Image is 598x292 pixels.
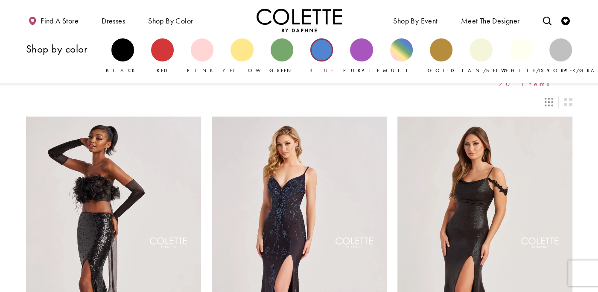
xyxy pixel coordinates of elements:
[106,67,140,74] span: Black
[461,67,514,74] span: Tan/Beige
[343,67,380,74] span: Purple
[563,98,572,106] span: Switch layout to 2 columns
[257,9,342,32] img: Colette by Daphne
[428,67,455,74] span: Gold
[148,17,193,25] span: Shop by color
[41,17,79,25] span: Find a store
[271,38,293,74] a: Green
[151,38,174,74] a: Red
[21,93,578,111] div: Layout Controls
[111,38,134,74] a: Black
[470,38,492,74] a: Tan/Beige
[383,67,420,74] span: Multi
[187,67,218,74] span: Pink
[390,38,413,74] a: Multi
[157,67,168,74] span: Red
[510,38,532,74] a: White/Ivory
[222,67,265,74] span: Yellow
[499,80,555,88] span: 20 items
[99,9,127,32] span: Dresses
[391,9,440,32] span: Shop By Event
[191,38,213,74] a: Pink
[310,38,333,74] a: Blue
[393,17,438,25] span: Shop By Event
[501,67,572,74] span: White/Ivory
[26,43,103,55] h3: Shop by color
[102,17,125,25] span: Dresses
[459,9,522,32] a: Meet the designer
[230,38,253,74] a: Yellow
[545,98,553,106] span: Switch layout to 3 columns
[309,67,334,74] span: Blue
[257,9,342,32] a: Visit Home Page
[540,9,553,32] a: Toggle search
[146,9,195,32] span: Shop by color
[350,38,373,74] a: Purple
[461,17,520,25] span: Meet the designer
[269,67,295,74] span: Green
[430,38,452,74] a: Gold
[559,9,572,32] a: Check Wishlist
[26,9,81,32] a: Find a store
[549,38,572,74] a: Silver/Gray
